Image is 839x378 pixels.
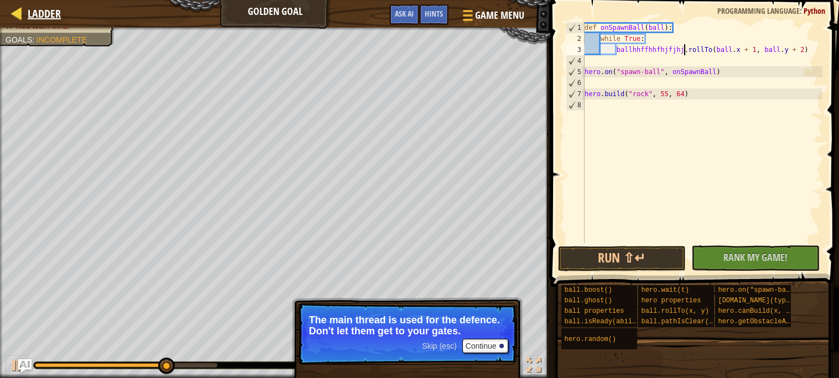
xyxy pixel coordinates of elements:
[454,4,531,30] button: Game Menu
[309,314,506,337] p: The main thread is used for the defence. Don't let them get to your gates.
[389,4,419,25] button: Ask AI
[564,286,612,294] span: ball.boost()
[422,342,456,350] span: Skip (esc)
[18,359,32,372] button: Ask AI
[564,318,648,326] span: ball.isReady(ability)
[718,307,794,315] span: hero.canBuild(x, y)
[566,33,585,44] div: 2
[6,35,32,44] span: Goals
[566,55,585,66] div: 4
[641,286,689,294] span: hero.wait(t)
[718,318,814,326] span: hero.getObstacleAt(x, y)
[566,66,585,77] div: 5
[718,286,814,294] span: hero.on("spawn-ball", f)
[717,6,800,16] span: Programming language
[28,6,61,21] span: Ladder
[564,335,616,343] span: hero.random()
[800,6,804,16] span: :
[564,297,612,305] span: ball.ghost()
[641,307,708,315] span: ball.rollTo(x, y)
[462,339,508,353] button: Continue
[558,246,686,271] button: Run ⇧↵
[566,99,585,111] div: 8
[475,8,524,23] span: Game Menu
[564,307,624,315] span: ball properties
[804,6,825,16] span: Python
[641,297,701,305] span: hero properties
[723,250,788,264] span: Rank My Game!
[566,44,585,55] div: 3
[37,35,87,44] span: Incomplete
[395,8,414,19] span: Ask AI
[566,88,585,99] div: 7
[566,77,585,88] div: 6
[691,245,820,271] button: Rank My Game!
[22,6,61,21] a: Ladder
[641,318,728,326] span: ball.pathIsClear(x, y)
[566,22,585,33] div: 1
[718,297,817,305] span: [DOMAIN_NAME](type, x, y)
[523,355,545,378] button: Toggle fullscreen
[425,8,443,19] span: Hints
[32,35,37,44] span: :
[6,355,28,378] button: Ctrl + P: Play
